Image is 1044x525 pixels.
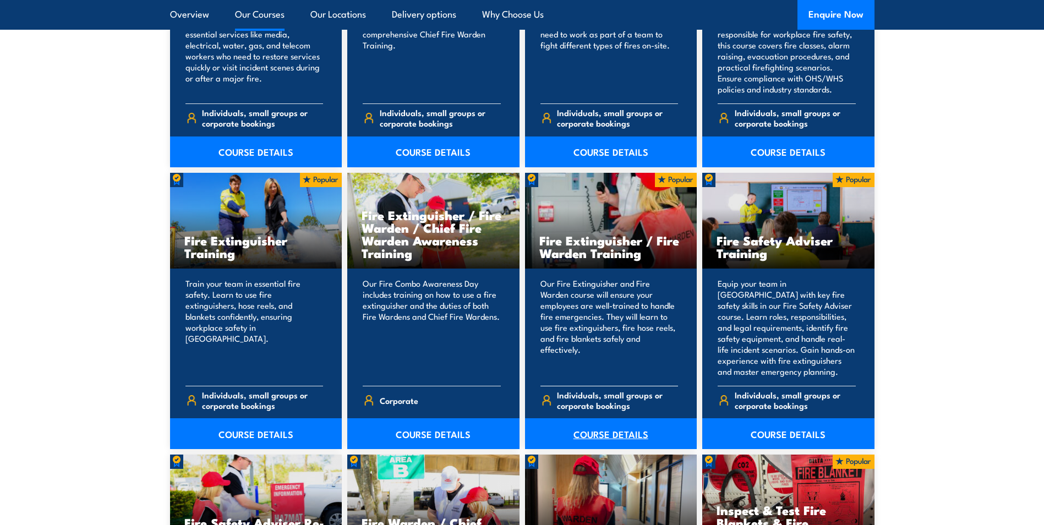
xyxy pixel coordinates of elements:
[380,392,418,409] span: Corporate
[702,418,874,449] a: COURSE DETAILS
[735,107,856,128] span: Individuals, small groups or corporate bookings
[363,278,501,377] p: Our Fire Combo Awareness Day includes training on how to use a fire extinguisher and the duties o...
[170,418,342,449] a: COURSE DETAILS
[540,278,679,377] p: Our Fire Extinguisher and Fire Warden course will ensure your employees are well-trained to handl...
[362,209,505,259] h3: Fire Extinguisher / Fire Warden / Chief Fire Warden Awareness Training
[557,107,678,128] span: Individuals, small groups or corporate bookings
[525,136,697,167] a: COURSE DETAILS
[717,234,860,259] h3: Fire Safety Adviser Training
[539,234,683,259] h3: Fire Extinguisher / Fire Warden Training
[347,418,520,449] a: COURSE DETAILS
[170,136,342,167] a: COURSE DETAILS
[184,234,328,259] h3: Fire Extinguisher Training
[735,390,856,411] span: Individuals, small groups or corporate bookings
[347,136,520,167] a: COURSE DETAILS
[557,390,678,411] span: Individuals, small groups or corporate bookings
[525,418,697,449] a: COURSE DETAILS
[185,278,324,377] p: Train your team in essential fire safety. Learn to use fire extinguishers, hose reels, and blanke...
[718,278,856,377] p: Equip your team in [GEOGRAPHIC_DATA] with key fire safety skills in our Fire Safety Adviser cours...
[380,107,501,128] span: Individuals, small groups or corporate bookings
[202,390,323,411] span: Individuals, small groups or corporate bookings
[202,107,323,128] span: Individuals, small groups or corporate bookings
[702,136,874,167] a: COURSE DETAILS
